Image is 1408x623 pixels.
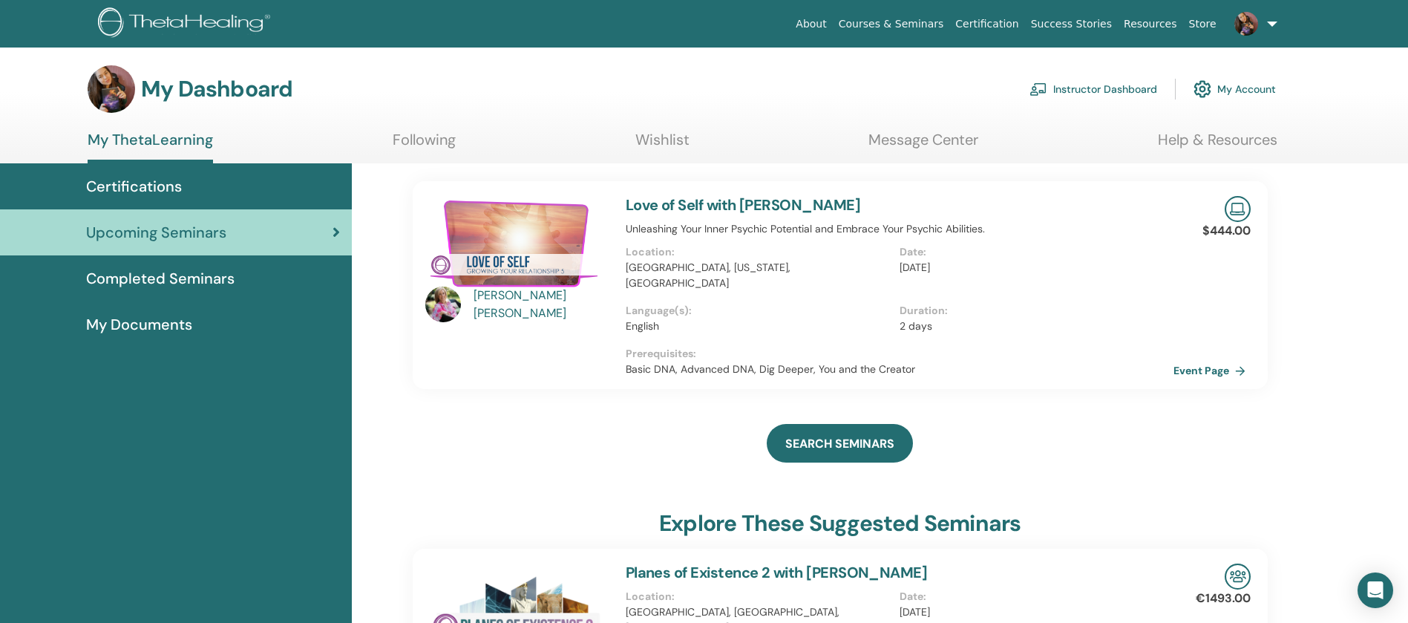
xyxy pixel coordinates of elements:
p: Duration : [900,303,1165,319]
h3: My Dashboard [141,76,292,102]
a: Store [1183,10,1222,38]
p: [DATE] [900,604,1165,620]
a: Following [393,131,456,160]
span: SEARCH SEMINARS [785,436,894,451]
p: [DATE] [900,260,1165,275]
a: Wishlist [635,131,690,160]
img: cog.svg [1193,76,1211,102]
a: Success Stories [1025,10,1118,38]
img: default.jpg [425,287,461,322]
p: English [626,319,891,334]
a: Help & Resources [1158,131,1277,160]
h3: explore these suggested seminars [659,510,1021,537]
img: chalkboard-teacher.svg [1029,82,1047,96]
p: [GEOGRAPHIC_DATA], [US_STATE], [GEOGRAPHIC_DATA] [626,260,891,291]
a: My Account [1193,73,1276,105]
p: Prerequisites : [626,346,1173,362]
a: Courses & Seminars [833,10,950,38]
p: Date : [900,244,1165,260]
a: Message Center [868,131,978,160]
a: Planes of Existence 2 with [PERSON_NAME] [626,563,928,582]
p: €1493.00 [1196,590,1251,607]
p: Location : [626,244,891,260]
p: 2 days [900,319,1165,334]
a: Event Page [1173,359,1251,382]
p: Basic DNA, Advanced DNA, Dig Deeper, You and the Creator [626,362,1173,377]
div: Open Intercom Messenger [1358,573,1393,608]
a: My ThetaLearning [88,131,213,163]
span: My Documents [86,313,192,336]
a: [PERSON_NAME] [PERSON_NAME] [474,287,611,322]
a: SEARCH SEMINARS [767,424,913,463]
span: Completed Seminars [86,267,235,290]
a: About [790,10,832,38]
a: Resources [1118,10,1183,38]
img: Love of Self [425,196,608,291]
p: Unleashing Your Inner Psychic Potential and Embrace Your Psychic Abilities. [626,221,1173,237]
img: Live Online Seminar [1225,196,1251,222]
a: Instructor Dashboard [1029,73,1157,105]
p: $444.00 [1202,222,1251,240]
p: Date : [900,589,1165,604]
img: default.jpg [88,65,135,113]
span: Upcoming Seminars [86,221,226,244]
a: Certification [949,10,1024,38]
img: logo.png [98,7,275,41]
span: Certifications [86,175,182,198]
a: Love of Self with [PERSON_NAME] [626,195,860,215]
p: Location : [626,589,891,604]
img: In-Person Seminar [1225,564,1251,590]
p: Language(s) : [626,303,891,319]
img: default.jpg [1234,12,1258,36]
